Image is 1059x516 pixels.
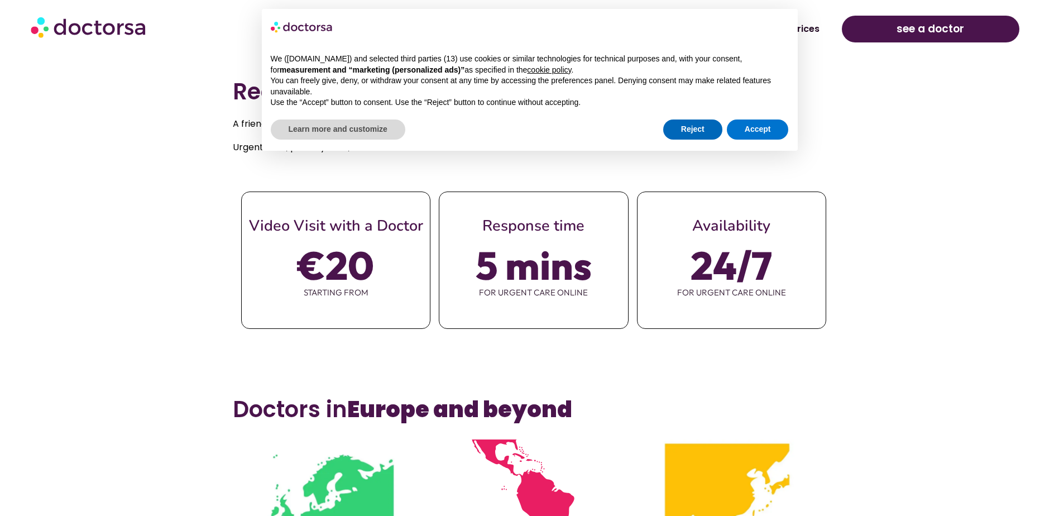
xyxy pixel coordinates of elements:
[727,120,789,140] button: Accept
[663,120,722,140] button: Reject
[527,65,571,74] a: cookie policy
[242,281,430,304] span: starting from
[298,250,374,281] span: €20
[233,116,826,132] p: A friendlier healthcare experience. Stress-free, simple, with clear and affordable prices.
[482,216,584,236] span: Response time
[271,75,789,97] p: You can freely give, deny, or withdraw your consent at any time by accessing the preferences pane...
[638,281,826,304] span: for urgent care online
[842,16,1019,42] a: see a doctor
[271,97,789,108] p: Use the “Accept” button to consent. Use the “Reject” button to continue without accepting.
[897,20,964,38] span: see a doctor
[476,250,592,281] span: 5 mins
[439,281,627,304] span: for urgent care online
[249,216,423,236] span: Video Visit with a Doctor
[280,65,464,74] strong: measurement and “marketing (personalized ads)”
[233,140,826,155] p: Urgent care, primary care, and virtual care visits on YOUR schedule.
[233,78,826,105] h2: Real doctors,
[692,216,770,236] span: Availability
[271,120,405,140] button: Learn more and customize
[271,54,789,75] p: We ([DOMAIN_NAME]) and selected third parties (13) use cookies or similar technologies for techni...
[691,250,772,281] span: 24/7
[271,18,333,36] img: logo
[233,396,826,423] h3: Doctors in
[347,394,572,425] b: Europe and beyond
